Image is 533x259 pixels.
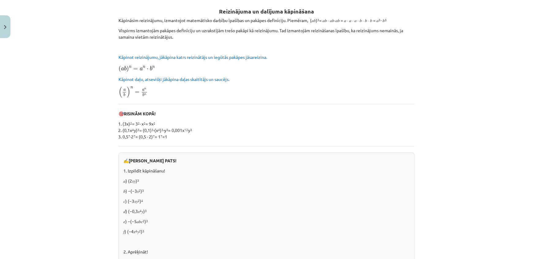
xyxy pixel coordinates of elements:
p: 𝑒) −(−5𝑎𝑏𝑐 ) [123,218,410,225]
sup: 3 [161,127,163,132]
sup: 2 [138,198,140,203]
li: (3x) = 3 ∙ x = 9x [123,121,414,127]
span: a [123,89,126,91]
sup: 3 [142,188,144,193]
span: = [133,68,138,70]
sup: 2 [143,218,145,223]
sup: 7 [153,134,155,138]
p: Vispirms izmantojām pakāpes definīciju un uzrakstījām trešo pakāpi kā reizinājumu. Tad izmantojām... [119,27,414,40]
sup: 3 [166,127,168,132]
span: ) [127,66,129,72]
span: n [130,87,133,89]
sup: 2 [139,229,141,233]
b: Reizinājuma un dalījuma kāpināšana [219,8,314,15]
sup: 3 [138,127,139,132]
sup: 3 [190,127,192,132]
span: Kāpinot daļu, atsevišķi jākāpina daļas skaitītājs un saucējs. [119,76,229,82]
p: 𝑐) (−3𝑥𝑦 ) [123,198,410,204]
sup: 3 [146,218,148,223]
sup: 3 [317,17,319,22]
sup: 2 [138,121,140,126]
span: n [152,66,155,68]
p: 𝑑) (−0,3𝑥 𝑦) [123,208,410,215]
p: Kāpināsim reizinājumu, izmantojot matemātisko darbību īpašības un pakāpes definīciju. Piemēram, (... [119,17,414,24]
span: b [142,93,144,96]
span: ) [127,87,130,98]
li: (0,1x y) = (0,1) ∙(x ) ∙y = 0,001x y [123,127,414,133]
sup: 2 [153,121,155,126]
span: n [143,66,145,68]
p: 2. Aprēķināt! [123,249,410,255]
sup: 4 [158,127,160,132]
p: 🎯 [119,110,414,117]
span: Kāpinot reizinājumu, jākāpina katrs reizinātājs un iegūtās pakāpes jāsareizina. [119,54,267,60]
sup: 7 [128,134,130,138]
span: a [140,68,143,71]
sup: 2 [139,188,141,193]
span: ⋅ [147,68,148,70]
p: 1. Izpildīt kāpināšanu! [123,168,410,174]
span: b [124,66,127,71]
p: ✍️ [123,157,410,164]
li: 0,5 ∙2 = (0,5 ∙ 2) = 1 =1 [123,133,414,140]
sup: 12 [184,127,188,132]
sup: 3 [145,208,147,213]
sup: 4 [141,198,143,203]
span: a [142,89,144,91]
span: ( [119,87,122,98]
sup: 3 [385,17,387,22]
span: = [135,91,139,94]
sup: 7 [134,134,135,138]
sup: 4 [135,229,137,233]
sup: 4 [132,127,134,132]
sup: 3 [152,127,153,132]
span: b [123,93,125,96]
img: icon-close-lesson-0947bae3869378f0d4975bcd49f059093ad1ed9edebbc8119c70593378902aed.svg [4,25,6,29]
sup: 2 [130,121,132,126]
span: b [150,66,152,71]
b: RISINĀM KOPĀ! [124,111,156,116]
p: 𝑓) (−4𝑥 𝑦 ) [123,228,410,235]
span: n [144,88,146,90]
p: 𝑏) −(−3𝑥 ) [123,188,410,194]
sup: 2 [144,121,146,126]
span: n [144,94,146,95]
sup: 4 [140,208,142,213]
sup: 3 [142,229,144,233]
sup: 3 [137,178,139,183]
b: [PERSON_NAME] PATS! [129,158,176,163]
sup: 3 [379,17,380,22]
span: n [129,66,131,68]
sup: 7 [161,134,162,138]
span: ( [119,66,121,72]
span: a [121,68,124,71]
p: 𝑎) (2𝑥𝑦) [123,178,410,184]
